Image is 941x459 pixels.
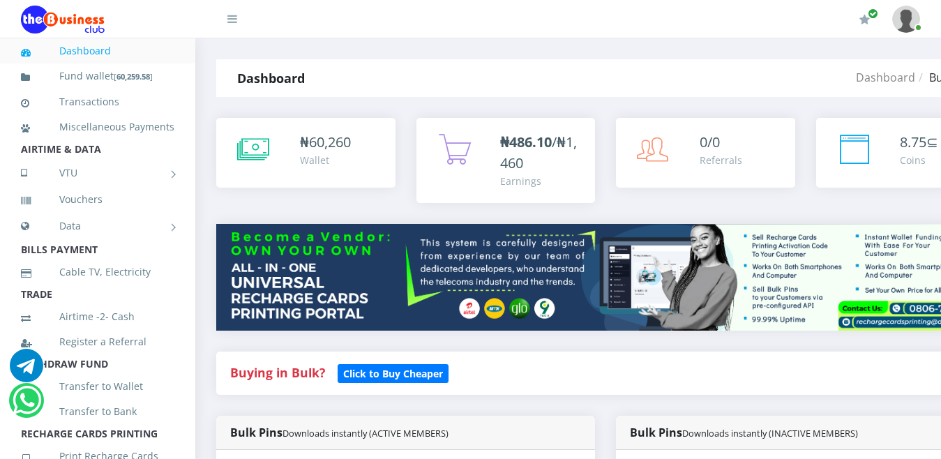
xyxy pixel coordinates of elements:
[21,370,174,402] a: Transfer to Wallet
[21,301,174,333] a: Airtime -2- Cash
[114,71,153,82] small: [ ]
[21,256,174,288] a: Cable TV, Electricity
[283,427,449,439] small: Downloads instantly (ACTIVE MEMBERS)
[13,394,41,417] a: Chat for support
[859,14,870,25] i: Renew/Upgrade Subscription
[10,359,43,382] a: Chat for support
[21,35,174,67] a: Dashboard
[630,425,858,440] strong: Bulk Pins
[230,364,325,381] strong: Buying in Bulk?
[900,133,926,151] span: 8.75
[343,367,443,380] b: Click to Buy Cheaper
[21,183,174,216] a: Vouchers
[416,118,596,203] a: ₦486.10/₦1,460 Earnings
[230,425,449,440] strong: Bulk Pins
[300,153,351,167] div: Wallet
[21,6,105,33] img: Logo
[500,174,582,188] div: Earnings
[700,133,720,151] span: 0/0
[21,86,174,118] a: Transactions
[500,133,577,172] span: /₦1,460
[21,60,174,93] a: Fund wallet[60,259.58]
[338,364,449,381] a: Click to Buy Cheaper
[616,118,795,188] a: 0/0 Referrals
[309,133,351,151] span: 60,260
[856,70,915,85] a: Dashboard
[216,118,396,188] a: ₦60,260 Wallet
[21,209,174,243] a: Data
[116,71,150,82] b: 60,259.58
[868,8,878,19] span: Renew/Upgrade Subscription
[237,70,305,86] strong: Dashboard
[892,6,920,33] img: User
[21,156,174,190] a: VTU
[900,153,938,167] div: Coins
[500,133,552,151] b: ₦486.10
[21,396,174,428] a: Transfer to Bank
[700,153,742,167] div: Referrals
[21,111,174,143] a: Miscellaneous Payments
[21,326,174,358] a: Register a Referral
[682,427,858,439] small: Downloads instantly (INACTIVE MEMBERS)
[300,132,351,153] div: ₦
[900,132,938,153] div: ⊆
